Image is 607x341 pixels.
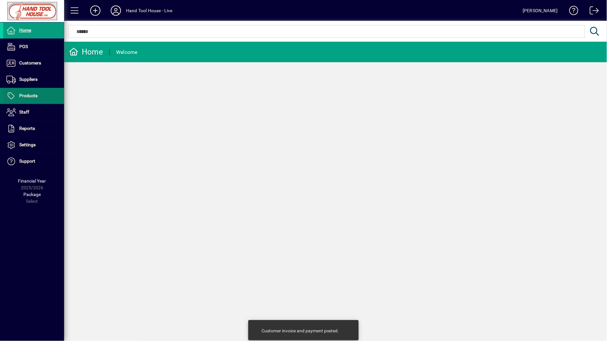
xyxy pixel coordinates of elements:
[69,47,103,57] div: Home
[3,121,64,137] a: Reports
[3,137,64,153] a: Settings
[19,28,31,33] span: Home
[3,104,64,120] a: Staff
[19,60,41,65] span: Customers
[585,1,599,22] a: Logout
[126,5,173,16] div: Hand Tool House - Live
[85,5,106,16] button: Add
[3,55,64,71] a: Customers
[523,5,558,16] div: [PERSON_NAME]
[564,1,578,22] a: Knowledge Base
[261,328,339,334] div: Customer invoice and payment posted.
[19,77,38,82] span: Suppliers
[3,39,64,55] a: POS
[18,178,46,183] span: Financial Year
[23,192,41,197] span: Package
[19,44,28,49] span: POS
[19,126,35,131] span: Reports
[106,5,126,16] button: Profile
[116,47,138,57] div: Welcome
[3,153,64,169] a: Support
[19,158,35,164] span: Support
[3,88,64,104] a: Products
[19,93,38,98] span: Products
[19,109,29,115] span: Staff
[19,142,36,147] span: Settings
[3,72,64,88] a: Suppliers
